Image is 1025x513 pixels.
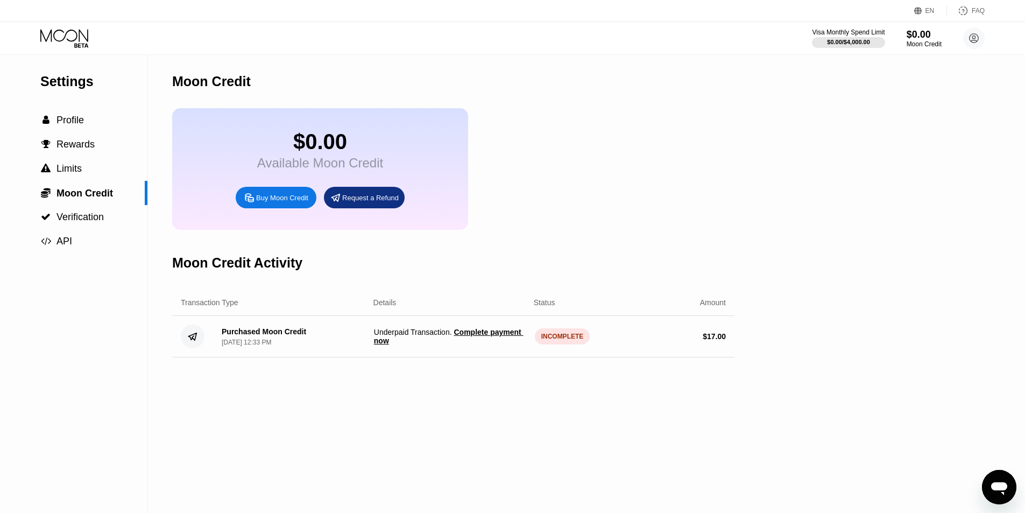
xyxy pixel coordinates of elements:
[907,29,942,48] div: $0.00Moon Credit
[534,298,555,307] div: Status
[374,328,526,345] span: Underpaid Transaction .
[972,7,985,15] div: FAQ
[374,328,524,345] span: Complete payment now
[257,156,383,171] div: Available Moon Credit
[907,29,942,40] div: $0.00
[40,187,51,198] div: 
[41,139,51,149] span: 
[222,327,306,336] div: Purchased Moon Credit
[181,298,238,307] div: Transaction Type
[40,139,51,149] div: 
[40,236,51,246] div: 
[41,212,51,222] span: 
[236,187,316,208] div: Buy Moon Credit
[925,7,935,15] div: EN
[257,130,383,154] div: $0.00
[827,39,870,45] div: $0.00 / $4,000.00
[812,29,885,36] div: Visa Monthly Spend Limit
[56,115,84,125] span: Profile
[914,5,947,16] div: EN
[812,29,885,48] div: Visa Monthly Spend Limit$0.00/$4,000.00
[947,5,985,16] div: FAQ
[222,339,271,346] div: [DATE] 12:33 PM
[982,470,1016,504] iframe: Button to launch messaging window
[324,187,405,208] div: Request a Refund
[172,74,251,89] div: Moon Credit
[56,236,72,247] span: API
[41,187,51,198] span: 
[43,115,50,125] span: 
[56,188,113,199] span: Moon Credit
[40,164,51,173] div: 
[56,212,104,222] span: Verification
[40,212,51,222] div: 
[703,332,726,341] div: $ 17.00
[56,139,95,150] span: Rewards
[373,298,397,307] div: Details
[41,236,51,246] span: 
[40,115,51,125] div: 
[41,164,51,173] span: 
[256,193,308,202] div: Buy Moon Credit
[700,298,726,307] div: Amount
[907,40,942,48] div: Moon Credit
[342,193,399,202] div: Request a Refund
[56,163,82,174] span: Limits
[535,328,590,345] div: INCOMPLETE
[40,74,147,89] div: Settings
[172,255,302,271] div: Moon Credit Activity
